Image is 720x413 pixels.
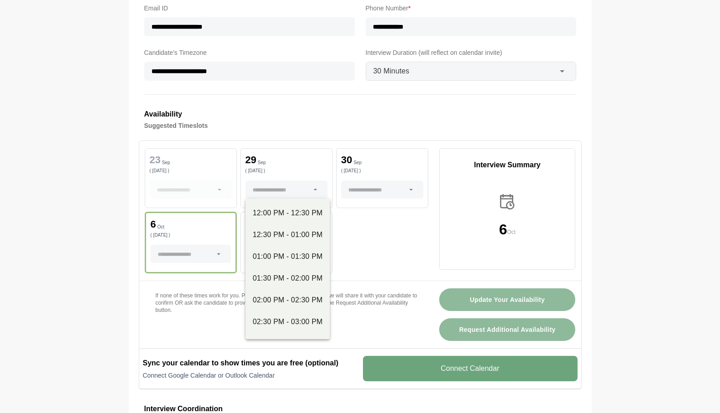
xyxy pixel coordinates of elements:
h3: Availability [144,108,576,120]
label: Candidate's Timezone [144,47,355,58]
h4: Suggested Timeslots [144,120,576,131]
p: Oct [157,225,165,229]
p: ( [DATE] ) [151,233,231,238]
p: 9 [245,219,251,228]
p: Sep [162,160,170,165]
p: 23 [150,155,161,165]
label: Phone Number [366,3,576,14]
h2: Sync your calendar to show times you are free (optional) [143,358,358,369]
p: Connect Google Calendar or Outlook Calendar [143,371,358,380]
v-button: Connect Calendar [363,356,578,381]
p: Oct [252,224,260,228]
button: Update Your Availability [439,288,576,311]
p: Sep [353,160,362,165]
p: Oct [507,228,516,237]
p: ( [DATE] ) [245,232,328,237]
button: Request Additional Availability [439,318,576,341]
p: ( [DATE] ) [150,169,232,173]
span: 30 Minutes [373,65,410,77]
p: 30 [341,155,352,165]
p: ( [DATE] ) [341,169,423,173]
p: Sep [258,160,266,165]
p: 29 [245,155,256,165]
p: If none of these times work for you. Please update your availability and we will share it with yo... [156,292,417,314]
p: ( [DATE] ) [245,169,328,173]
label: Interview Duration (will reflect on calendar invite) [366,47,576,58]
label: Email ID [144,3,355,14]
p: 6 [151,219,156,229]
p: 6 [499,222,507,237]
img: calender [498,192,517,211]
p: Interview Summary [440,160,575,170]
